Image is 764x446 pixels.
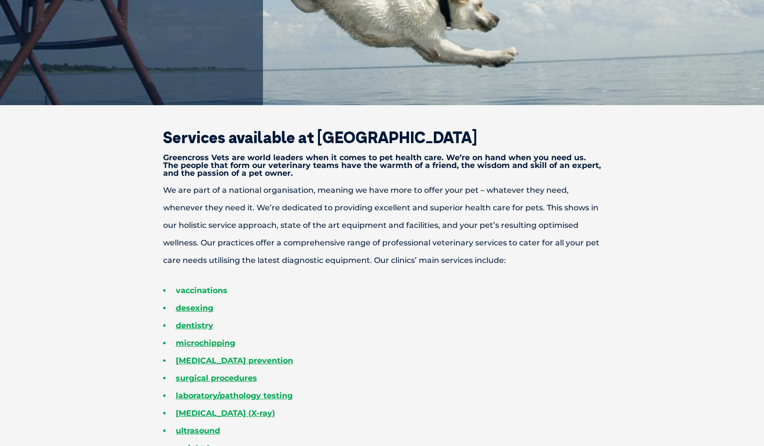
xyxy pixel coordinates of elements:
[176,373,257,383] a: surgical procedures
[176,409,275,418] a: [MEDICAL_DATA] (X-ray)
[163,153,601,178] strong: Greencross Vets are world leaders when it comes to pet health care. We’re on hand when you need u...
[176,356,293,365] a: [MEDICAL_DATA] prevention
[176,286,227,295] a: vaccinations
[129,182,635,269] p: We are part of a national organisation, meaning we have more to offer your pet – whatever they ne...
[176,391,293,400] a: laboratory/pathology testing
[176,426,220,435] a: ultrasound
[176,303,213,313] a: desexing
[176,338,235,348] a: microchipping
[176,321,213,330] a: dentistry
[129,130,635,145] h2: Services available at [GEOGRAPHIC_DATA]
